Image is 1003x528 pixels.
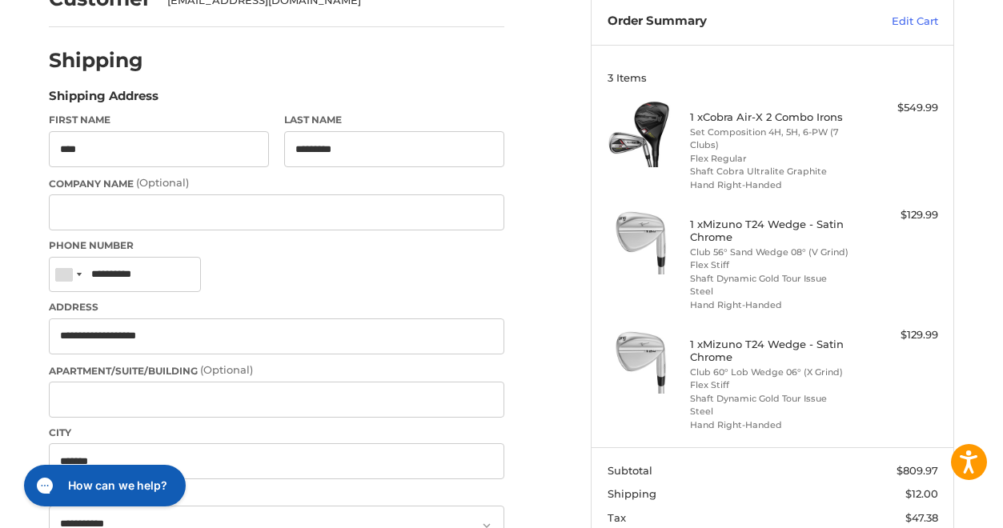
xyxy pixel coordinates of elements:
label: Address [49,300,504,314]
h2: Shipping [49,48,143,73]
span: Tax [608,511,626,524]
li: Flex Stiff [690,378,852,392]
span: $12.00 [905,487,938,500]
li: Club 60° Lob Wedge 06° (X Grind) [690,366,852,379]
li: Set Composition 4H, 5H, 6-PW (7 Clubs) [690,126,852,152]
iframe: Gorgias live chat messenger [16,459,191,512]
label: Company Name [49,175,504,191]
li: Shaft Dynamic Gold Tour Issue Steel [690,392,852,418]
h4: 1 x Cobra Air-X 2 Combo Irons [690,110,852,123]
div: $129.99 [855,327,937,343]
span: $47.38 [905,511,938,524]
legend: Shipping Address [49,87,158,113]
a: Edit Cart [832,14,938,30]
li: Hand Right-Handed [690,178,852,192]
label: Apartment/Suite/Building [49,362,504,378]
li: Hand Right-Handed [690,298,852,312]
label: First Name [49,113,269,127]
h4: 1 x Mizuno T24 Wedge - Satin Chrome [690,338,852,364]
li: Club 56° Sand Wedge 08° (V Grind) [690,246,852,259]
span: Subtotal [608,464,652,477]
span: Shipping [608,487,656,500]
li: Shaft Cobra Ultralite Graphite [690,165,852,178]
li: Flex Stiff [690,258,852,272]
li: Shaft Dynamic Gold Tour Issue Steel [690,272,852,298]
span: $809.97 [897,464,938,477]
label: Country [49,487,504,502]
h4: 1 x Mizuno T24 Wedge - Satin Chrome [690,218,852,244]
small: (Optional) [200,363,253,376]
label: City [49,426,504,440]
li: Flex Regular [690,152,852,166]
h3: 3 Items [608,71,938,84]
li: Hand Right-Handed [690,418,852,432]
label: Phone Number [49,238,504,253]
label: Last Name [284,113,504,127]
div: $549.99 [855,100,937,116]
div: $129.99 [855,207,937,223]
small: (Optional) [136,176,189,189]
h3: Order Summary [608,14,832,30]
